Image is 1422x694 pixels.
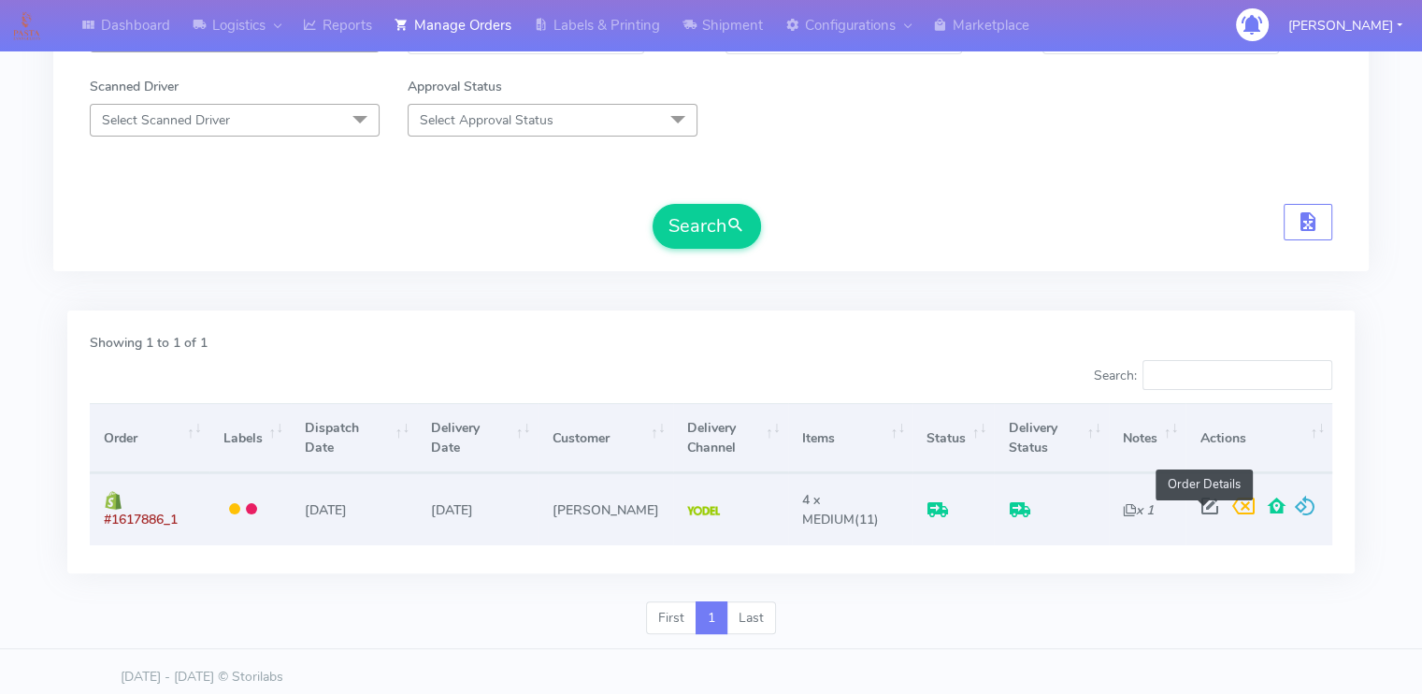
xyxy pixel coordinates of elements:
label: Showing 1 to 1 of 1 [90,333,208,353]
td: [DATE] [291,473,417,544]
span: (11) [802,491,879,528]
span: #1617886_1 [104,511,178,528]
input: Search: [1142,360,1332,390]
a: 1 [696,601,727,635]
i: x 1 [1123,501,1154,519]
th: Customer: activate to sort column ascending [538,403,672,473]
label: Scanned Driver [90,77,179,96]
span: 4 x MEDIUM [802,491,855,528]
th: Delivery Status: activate to sort column ascending [994,403,1109,473]
button: Search [653,204,761,249]
th: Delivery Date: activate to sort column ascending [417,403,538,473]
img: Yodel [687,506,720,515]
button: [PERSON_NAME] [1274,7,1416,45]
th: Actions: activate to sort column ascending [1185,403,1332,473]
span: Select Scanned Driver [102,111,230,129]
th: Dispatch Date: activate to sort column ascending [291,403,417,473]
th: Delivery Channel: activate to sort column ascending [673,403,788,473]
label: Approval Status [408,77,502,96]
td: [DATE] [417,473,538,544]
img: shopify.png [104,491,122,510]
th: Status: activate to sort column ascending [912,403,994,473]
span: Select Approval Status [420,111,553,129]
th: Items: activate to sort column ascending [788,403,912,473]
td: [PERSON_NAME] [538,473,672,544]
label: Search: [1093,360,1332,390]
th: Labels: activate to sort column ascending [209,403,291,473]
th: Order: activate to sort column ascending [90,403,209,473]
th: Notes: activate to sort column ascending [1109,403,1185,473]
